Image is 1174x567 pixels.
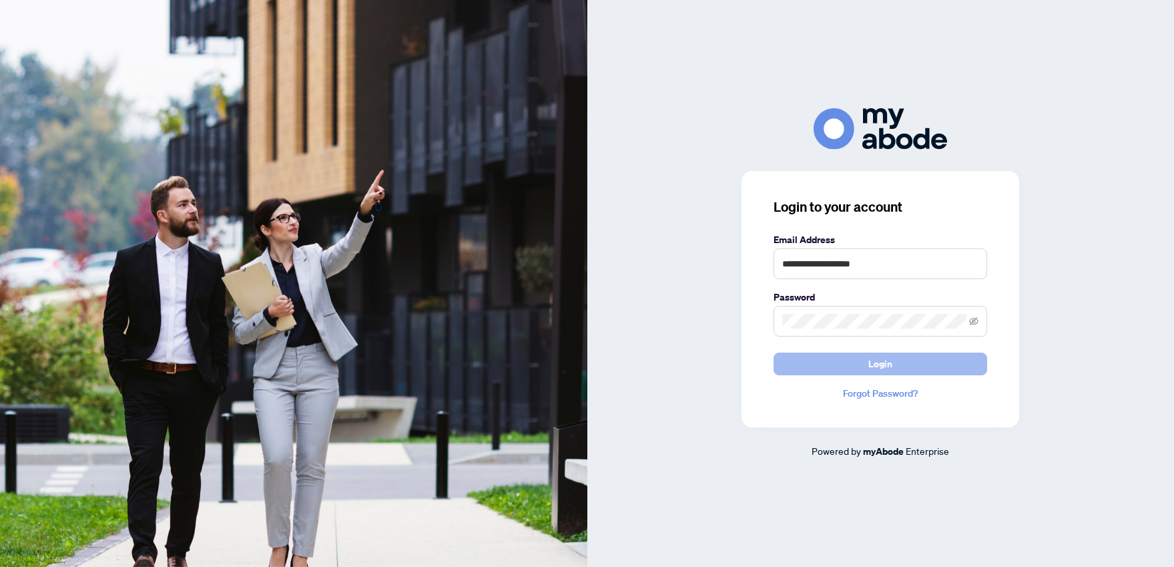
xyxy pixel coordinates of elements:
[969,317,978,326] span: eye-invisible
[774,198,987,216] h3: Login to your account
[812,445,861,457] span: Powered by
[774,386,987,401] a: Forgot Password?
[814,108,947,149] img: ma-logo
[774,290,987,305] label: Password
[863,444,904,459] a: myAbode
[774,232,987,247] label: Email Address
[906,445,949,457] span: Enterprise
[868,353,892,375] span: Login
[774,353,987,375] button: Login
